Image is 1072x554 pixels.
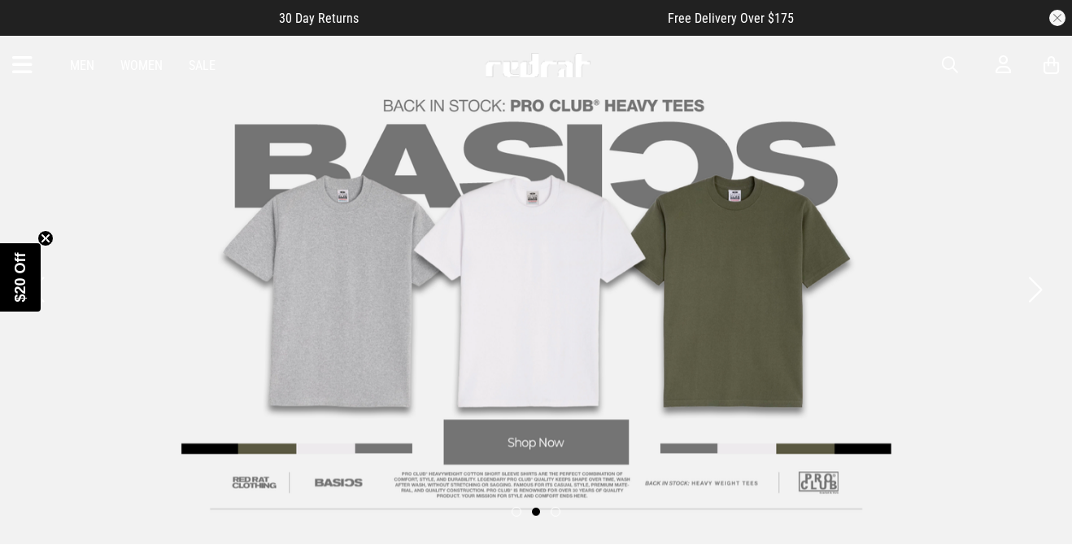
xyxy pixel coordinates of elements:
[12,252,28,302] span: $20 Off
[391,10,635,26] iframe: Customer reviews powered by Trustpilot
[70,58,94,73] a: Men
[1024,272,1046,308] button: Next slide
[484,53,591,77] img: Redrat logo
[37,230,54,246] button: Close teaser
[189,58,216,73] a: Sale
[120,58,163,73] a: Women
[279,11,359,26] span: 30 Day Returns
[668,11,794,26] span: Free Delivery Over $175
